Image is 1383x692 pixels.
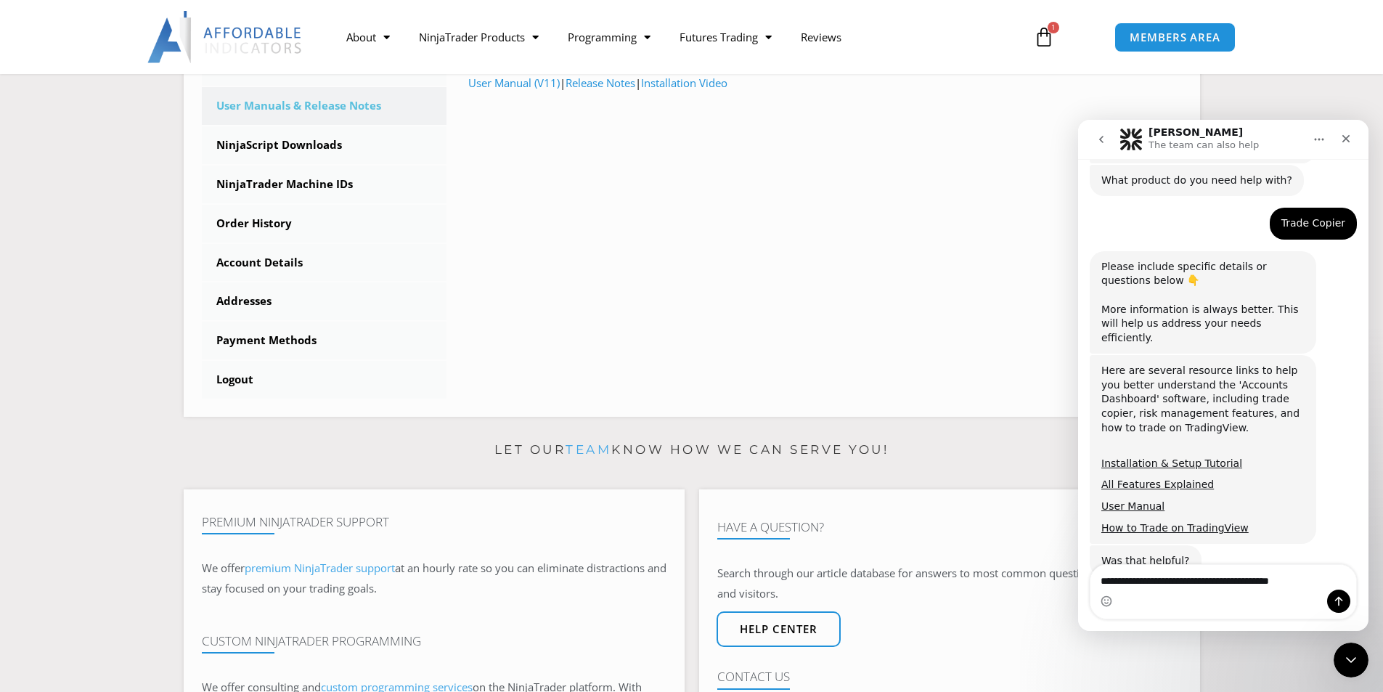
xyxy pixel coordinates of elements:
[641,76,727,90] a: Installation Video
[740,624,817,635] span: Help center
[717,563,1182,604] p: Search through our article database for answers to most common questions from customers and visit...
[245,561,395,575] a: premium NinjaTrader support
[202,166,447,203] a: NinjaTrader Machine IDs
[1012,16,1076,58] a: 1
[404,20,553,54] a: NinjaTrader Products
[1334,643,1368,677] iframe: Intercom live chat
[184,439,1200,462] p: Let our know how we can serve you!
[202,126,447,164] a: NinjaScript Downloads
[1114,23,1236,52] a: MEMBERS AREA
[202,282,447,320] a: Addresses
[786,20,856,54] a: Reviews
[717,520,1182,534] h4: Have A Question?
[468,73,1182,94] p: | |
[553,20,665,54] a: Programming
[202,361,447,399] a: Logout
[202,561,245,575] span: We offer
[202,322,447,359] a: Payment Methods
[202,244,447,282] a: Account Details
[468,76,560,90] a: User Manual (V11)
[717,611,841,647] a: Help center
[202,205,447,243] a: Order History
[665,20,786,54] a: Futures Trading
[1048,22,1059,33] span: 1
[202,87,447,125] a: User Manuals & Release Notes
[1130,32,1220,43] span: MEMBERS AREA
[332,20,404,54] a: About
[566,442,611,457] a: team
[202,634,666,648] h4: Custom NinjaTrader Programming
[566,76,635,90] a: Release Notes
[717,669,1182,684] h4: Contact Us
[147,11,303,63] img: LogoAI | Affordable Indicators – NinjaTrader
[332,20,1017,54] nav: Menu
[1078,120,1368,631] iframe: Intercom live chat
[202,515,666,529] h4: Premium NinjaTrader Support
[202,561,666,595] span: at an hourly rate so you can eliminate distractions and stay focused on your trading goals.
[202,48,447,399] nav: Account pages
